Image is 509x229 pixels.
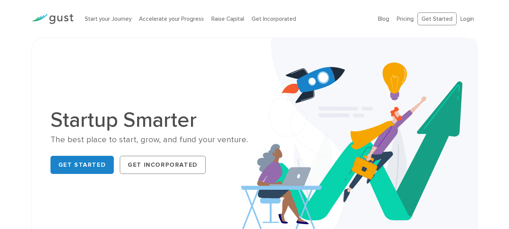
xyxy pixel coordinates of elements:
[120,156,206,174] a: Get Incorporated
[50,156,114,174] a: Get Started
[85,15,131,22] a: Start your Journey
[31,14,73,24] img: Gust Logo
[50,134,249,145] div: The best place to start, grow, and fund your venture.
[50,109,249,131] h1: Startup Smarter
[252,15,296,22] a: Get Incorporated
[417,12,457,26] a: Get Started
[460,15,474,22] a: Login
[211,15,244,22] a: Raise Capital
[139,15,204,22] a: Accelerate your Progress
[397,15,414,22] a: Pricing
[378,15,389,22] a: Blog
